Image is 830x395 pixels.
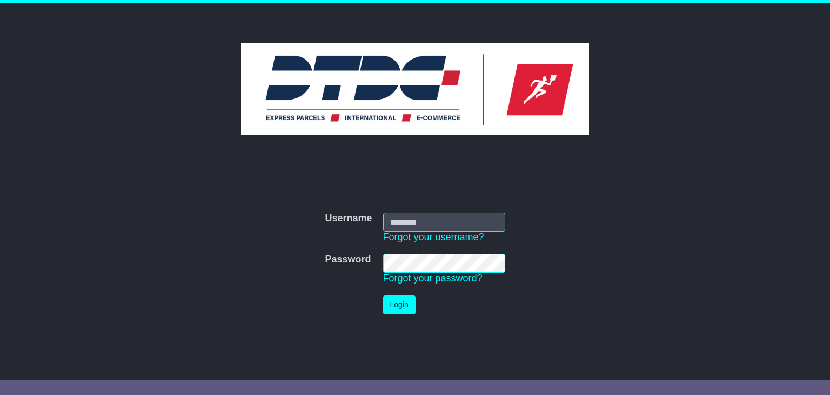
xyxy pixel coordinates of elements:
[241,43,589,135] img: DTDC Australia
[325,254,371,266] label: Password
[383,232,484,242] a: Forgot your username?
[383,273,483,284] a: Forgot your password?
[383,295,416,314] button: Login
[325,213,372,225] label: Username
